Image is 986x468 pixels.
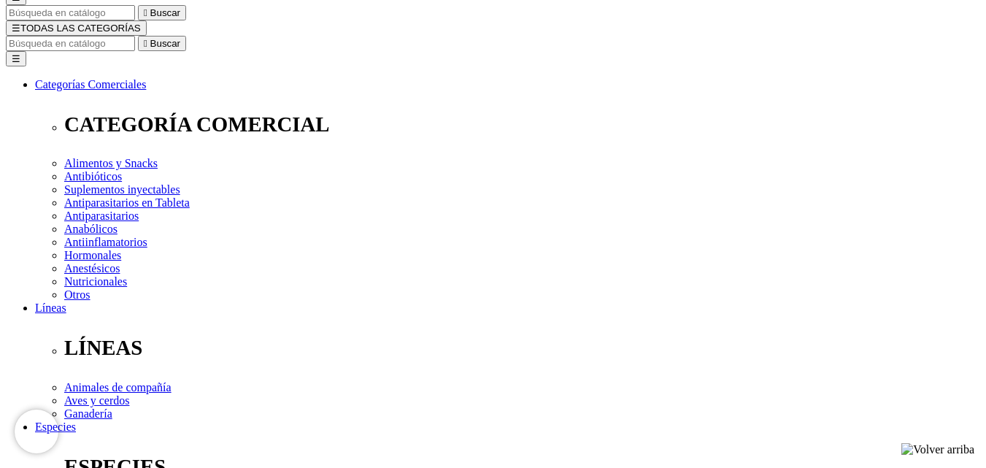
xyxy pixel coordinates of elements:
a: Líneas [35,302,66,314]
span: Buscar [150,38,180,49]
a: Alimentos y Snacks [64,157,158,169]
p: LÍNEAS [64,336,980,360]
a: Especies [35,421,76,433]
a: Antibióticos [64,170,122,183]
a: Categorías Comerciales [35,78,146,91]
button:  Buscar [138,36,186,51]
i:  [144,38,147,49]
a: Antiinflamatorios [64,236,147,248]
input: Buscar [6,36,135,51]
button:  Buscar [138,5,186,20]
img: Volver arriba [901,443,974,456]
a: Suplementos inyectables [64,183,180,196]
span: Buscar [150,7,180,18]
a: Hormonales [64,249,121,261]
iframe: Brevo live chat [15,410,58,453]
a: Otros [64,288,90,301]
button: ☰TODAS LAS CATEGORÍAS [6,20,147,36]
a: Aves y cerdos [64,394,129,407]
a: Anabólicos [64,223,118,235]
p: CATEGORÍA COMERCIAL [64,112,980,137]
a: Nutricionales [64,275,127,288]
i:  [144,7,147,18]
a: Antiparasitarios en Tableta [64,196,190,209]
a: Ganadería [64,407,112,420]
span: ☰ [12,23,20,34]
button: ☰ [6,51,26,66]
a: Anestésicos [64,262,120,275]
a: Animales de compañía [64,381,172,394]
a: Antiparasitarios [64,210,139,222]
input: Buscar [6,5,135,20]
